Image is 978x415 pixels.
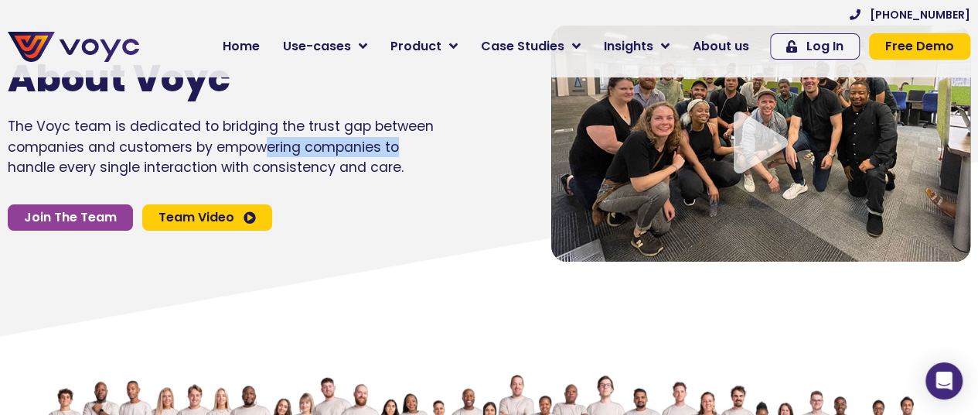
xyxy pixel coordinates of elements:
a: Use-cases [271,31,379,62]
span: Product [390,37,441,56]
span: Use-cases [283,37,351,56]
a: Product [379,31,469,62]
a: Log In [770,33,860,60]
h1: About Voyc [8,57,389,101]
a: Team Video [142,204,272,231]
a: Case Studies [469,31,592,62]
span: Case Studies [481,37,564,56]
span: Free Demo [885,40,954,53]
span: Team Video [158,211,234,224]
span: [PHONE_NUMBER] [870,9,970,20]
span: Log In [806,40,843,53]
a: Join The Team [8,204,133,231]
p: The Voyc team is dedicated to bridging the trust gap between companies and customers by empowerin... [8,116,435,177]
span: Join The Team [24,211,117,224]
a: [PHONE_NUMBER] [850,9,970,20]
span: Insights [604,37,653,56]
a: Home [211,31,271,62]
div: Video play button [730,111,792,176]
a: About us [681,31,761,62]
span: Home [223,37,260,56]
a: Free Demo [869,33,970,60]
span: About us [693,37,749,56]
div: Open Intercom Messenger [925,362,963,400]
a: Insights [592,31,681,62]
img: voyc-full-logo [8,32,139,62]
